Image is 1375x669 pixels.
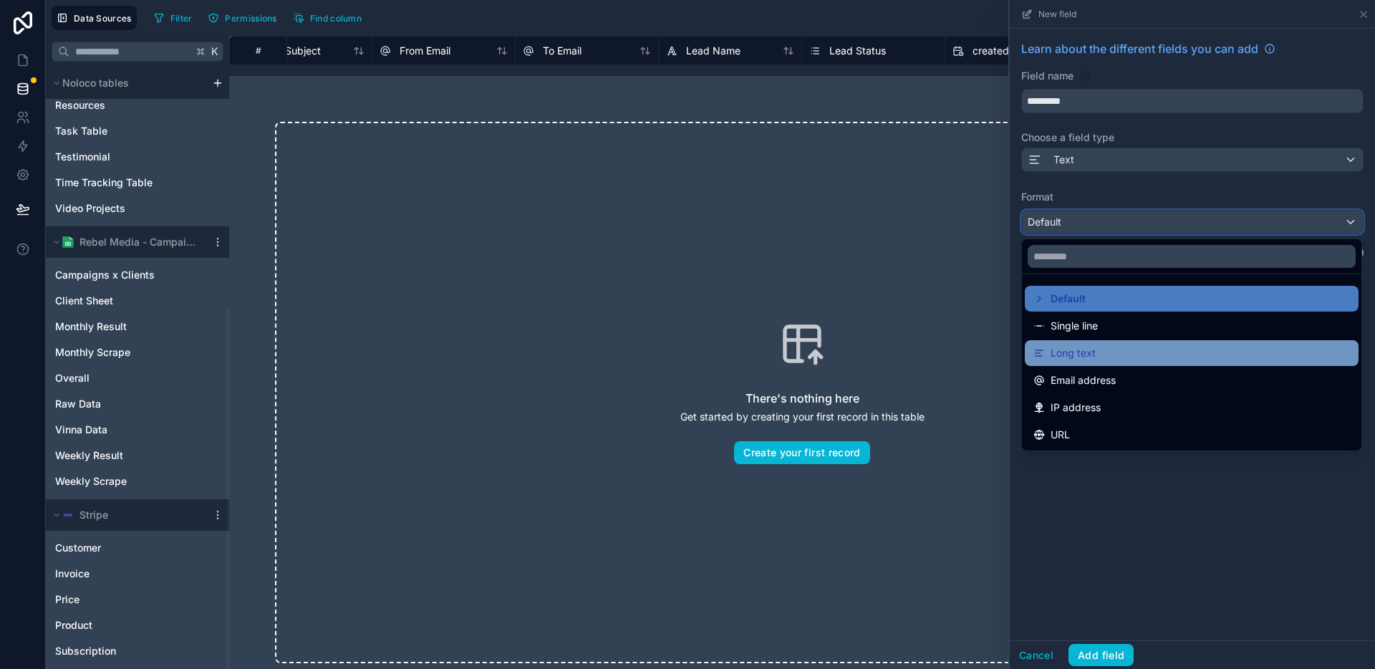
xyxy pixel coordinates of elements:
[55,294,113,308] span: Client Sheet
[55,397,191,411] a: Raw Data
[55,150,110,164] span: Testimonial
[686,44,740,58] span: Lead Name
[49,505,206,525] button: Stripe
[170,13,193,24] span: Filter
[680,410,925,424] p: Get started by creating your first record in this table
[49,470,226,493] div: Weekly Scrape
[1051,317,1098,334] span: Single line
[49,73,206,93] button: Noloco tables
[49,562,226,585] div: Invoice
[55,644,191,658] a: Subscription
[49,614,226,637] div: Product
[746,390,859,407] h2: There's nothing here
[62,509,74,521] img: svg+xml,%3c
[203,7,287,29] a: Permissions
[148,7,198,29] button: Filter
[49,418,226,441] div: Vinna Data
[49,197,226,220] div: Video Projects
[55,592,79,607] span: Price
[49,367,226,390] div: Overall
[49,640,226,663] div: Subscription
[55,448,123,463] span: Weekly Result
[55,98,177,112] a: Resources
[1051,399,1101,416] span: IP address
[734,441,869,464] button: Create your first record
[55,618,191,632] a: Product
[241,45,276,56] div: #
[55,567,191,581] a: Invoice
[1051,426,1070,443] span: URL
[55,268,191,282] a: Campaigns x Clients
[256,44,321,58] span: Email-Subject
[55,150,177,164] a: Testimonial
[49,536,226,559] div: Customer
[49,444,226,467] div: Weekly Result
[55,397,101,411] span: Raw Data
[49,120,226,143] div: Task Table
[49,145,226,168] div: Testimonial
[203,7,281,29] button: Permissions
[55,448,191,463] a: Weekly Result
[55,294,191,308] a: Client Sheet
[49,393,226,415] div: Raw Data
[55,124,177,138] a: Task Table
[55,371,90,385] span: Overall
[49,588,226,611] div: Price
[55,567,90,581] span: Invoice
[55,124,107,138] span: Task Table
[55,319,191,334] a: Monthly Result
[55,98,105,112] span: Resources
[62,76,129,90] span: Noloco tables
[49,232,206,252] button: Google Sheets logoRebel Media - Campaign Analytics
[55,319,127,334] span: Monthly Result
[1051,345,1096,362] span: Long text
[49,94,226,117] div: Resources
[55,201,125,216] span: Video Projects
[55,371,191,385] a: Overall
[1051,290,1086,307] span: Default
[49,171,226,194] div: Time Tracking Table
[55,423,191,437] a: Vinna Data
[52,6,137,30] button: Data Sources
[55,345,191,360] a: Monthly Scrape
[310,13,362,24] span: Find column
[829,44,886,58] span: Lead Status
[55,175,153,190] span: Time Tracking Table
[55,541,191,555] a: Customer
[49,315,226,338] div: Monthly Result
[55,474,191,488] a: Weekly Scrape
[55,592,191,607] a: Price
[79,508,108,522] span: Stripe
[55,268,155,282] span: Campaigns x Clients
[1051,372,1116,389] span: Email address
[543,44,582,58] span: To Email
[225,13,276,24] span: Permissions
[210,47,220,57] span: K
[55,644,116,658] span: Subscription
[288,7,367,29] button: Find column
[55,201,177,216] a: Video Projects
[55,345,130,360] span: Monthly Scrape
[49,341,226,364] div: Monthly Scrape
[55,541,101,555] span: Customer
[49,264,226,287] div: Campaigns x Clients
[55,423,107,437] span: Vinna Data
[400,44,450,58] span: From Email
[49,289,226,312] div: Client Sheet
[62,236,74,248] img: Google Sheets logo
[55,175,177,190] a: Time Tracking Table
[74,13,132,24] span: Data Sources
[973,44,1021,58] span: created at
[55,474,127,488] span: Weekly Scrape
[79,235,200,249] span: Rebel Media - Campaign Analytics
[55,618,92,632] span: Product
